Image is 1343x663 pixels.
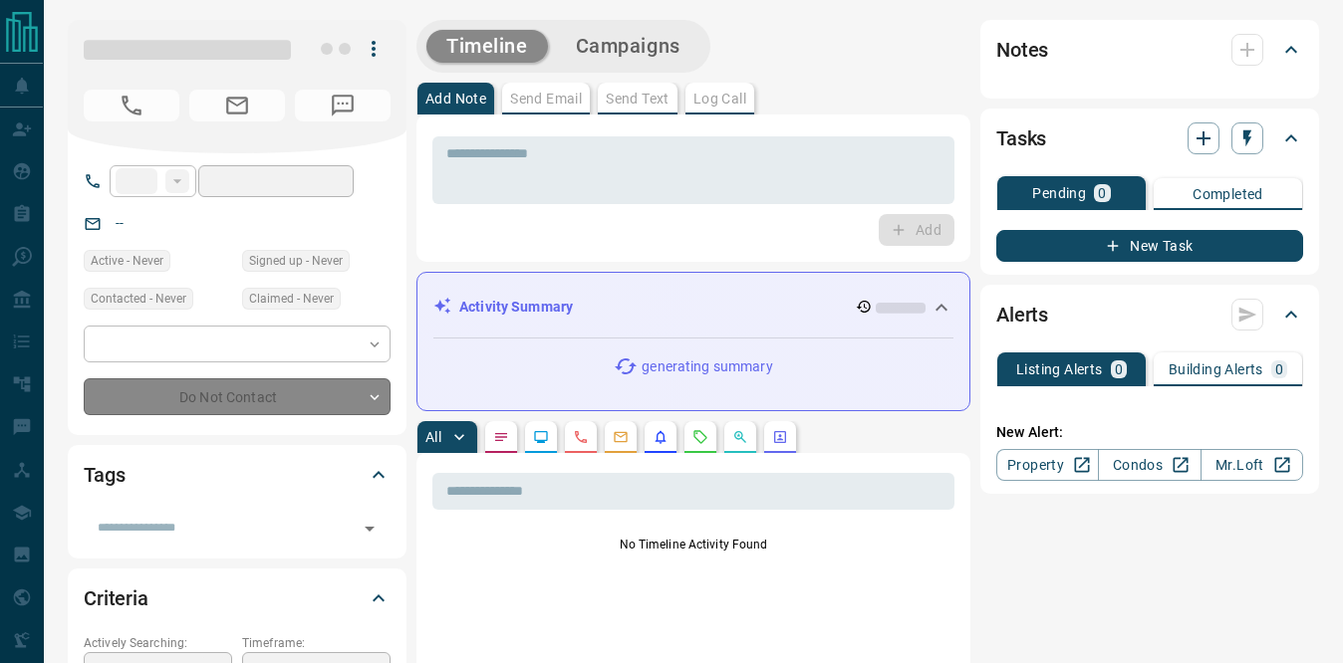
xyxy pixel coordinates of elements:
button: Timeline [426,30,548,63]
p: 0 [1098,186,1106,200]
p: 0 [1115,362,1123,376]
svg: Emails [613,429,629,445]
p: All [425,430,441,444]
span: Claimed - Never [249,289,334,309]
div: Notes [996,26,1303,74]
p: Listing Alerts [1016,362,1103,376]
p: Activity Summary [459,297,573,318]
h2: Tasks [996,122,1046,154]
h2: Notes [996,34,1048,66]
svg: Opportunities [732,429,748,445]
p: Add Note [425,92,486,106]
span: Active - Never [91,251,163,271]
p: New Alert: [996,422,1303,443]
svg: Requests [692,429,708,445]
span: No Number [84,90,179,121]
svg: Notes [493,429,509,445]
span: Signed up - Never [249,251,343,271]
p: generating summary [642,356,772,377]
svg: Lead Browsing Activity [533,429,549,445]
p: Completed [1193,187,1263,201]
span: Contacted - Never [91,289,186,309]
p: No Timeline Activity Found [432,536,954,553]
svg: Agent Actions [772,429,788,445]
div: Do Not Contact [84,378,391,415]
p: 0 [1275,362,1283,376]
div: Criteria [84,574,391,622]
div: Tags [84,451,391,499]
div: Tasks [996,114,1303,162]
svg: Calls [573,429,589,445]
p: Building Alerts [1169,362,1263,376]
p: Pending [1032,186,1086,200]
h2: Tags [84,459,125,491]
a: Property [996,449,1099,481]
h2: Criteria [84,582,148,614]
a: Condos [1098,449,1201,481]
div: Activity Summary [433,289,953,326]
a: -- [116,215,124,231]
a: Mr.Loft [1201,449,1303,481]
span: No Number [295,90,391,121]
button: New Task [996,230,1303,262]
h2: Alerts [996,299,1048,331]
p: Timeframe: [242,634,391,652]
svg: Listing Alerts [653,429,669,445]
button: Campaigns [556,30,700,63]
span: No Email [189,90,285,121]
div: Alerts [996,291,1303,338]
p: Actively Searching: [84,634,232,652]
button: Open [356,515,384,543]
